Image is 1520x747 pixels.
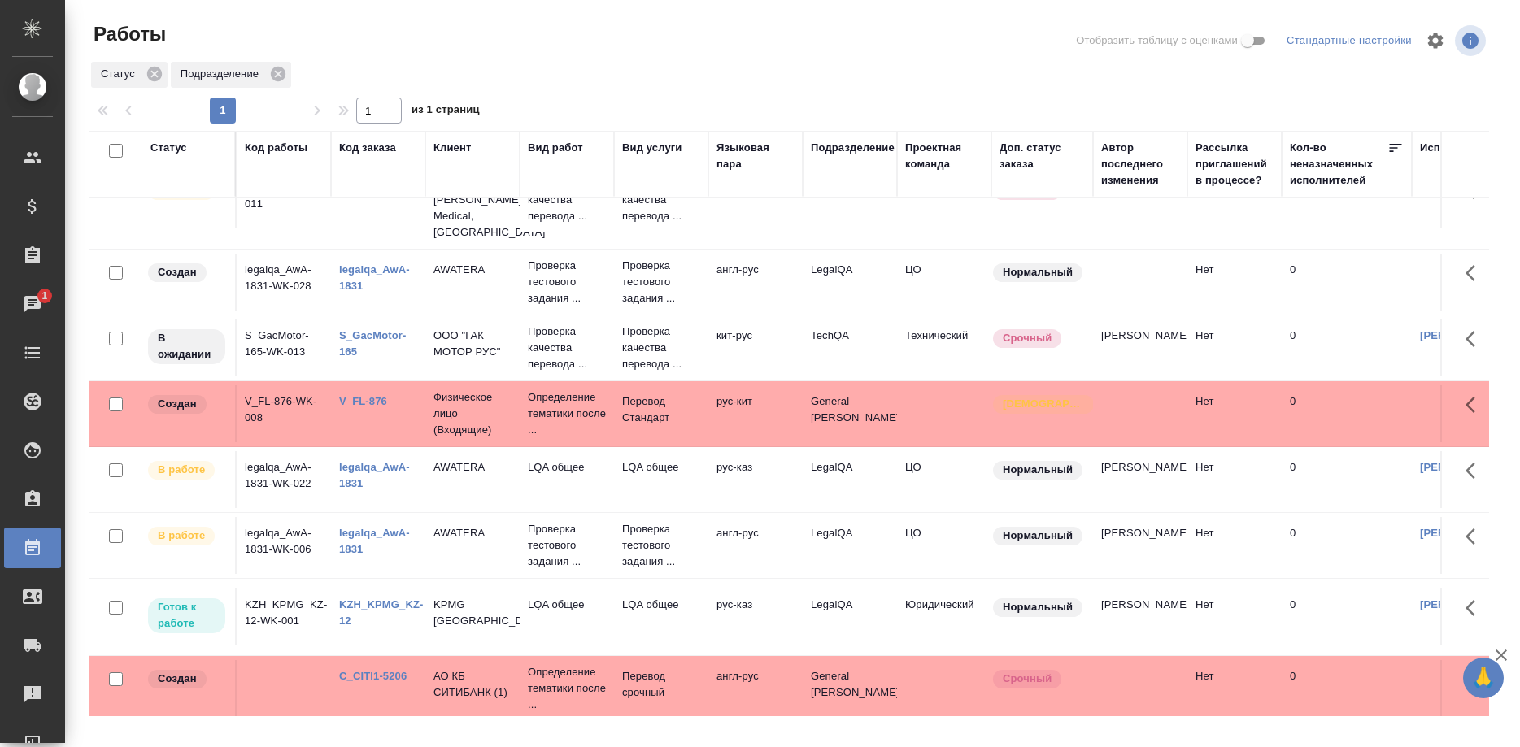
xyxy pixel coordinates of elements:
td: LegalQA [803,451,897,508]
a: legalqa_AwA-1831 [339,461,410,489]
td: Нет [1187,172,1282,228]
a: 1 [4,284,61,324]
p: В ожидании [158,330,216,363]
p: Физическое лицо (Входящие) [433,389,512,438]
p: Проверка тестового задания ... [528,258,606,306]
td: [PERSON_NAME] [1093,451,1187,508]
td: Нет [1187,451,1282,508]
td: англ-рус [708,517,803,574]
td: 0 [1282,172,1412,228]
div: Заказ еще не согласован с клиентом, искать исполнителей рано [146,668,227,690]
td: Нет [1187,588,1282,645]
td: англ-рус [708,254,803,311]
button: Здесь прячутся важные кнопки [1456,660,1495,699]
p: Создан [158,671,197,687]
p: [PERSON_NAME] & [PERSON_NAME] Medical, [GEOGRAPHIC_DATA] [433,159,512,241]
td: 0 [1282,660,1412,717]
p: Нормальный [1003,264,1073,280]
div: Автор последнего изменения [1101,140,1179,189]
button: Здесь прячутся важные кнопки [1456,588,1495,628]
button: Здесь прячутся важные кнопки [1456,254,1495,293]
p: Срочный [1003,330,1052,346]
button: Здесь прячутся важные кнопки [1456,517,1495,556]
div: Проектная команда [905,140,983,172]
p: Проверка тестового задания ... [622,258,700,306]
span: 1 [32,288,57,304]
div: Вид работ [528,140,583,156]
p: AWATERA [433,525,512,541]
span: Отобразить таблицу с оценками [1076,33,1238,49]
td: Технический [897,172,991,228]
p: Срочный [1003,671,1052,687]
p: ООО "ГАК МОТОР РУС" [433,328,512,360]
p: AWATERA [433,262,512,278]
td: TechQA [803,319,897,376]
a: S_GacMotor-165 [339,329,406,358]
a: [PERSON_NAME] [1420,329,1510,341]
p: Определение тематики после ... [528,664,606,713]
div: Языковая пара [716,140,795,172]
div: Исполнитель выполняет работу [146,459,227,481]
td: 0 [1282,254,1412,311]
td: Нет [1187,517,1282,574]
td: ЦО [897,451,991,508]
p: LQA общее [528,597,606,613]
p: LQA общее [528,459,606,476]
p: Определение тематики после ... [528,389,606,438]
td: кит-рус [708,319,803,376]
p: LQA общее [622,459,700,476]
div: Вид услуги [622,140,682,156]
td: [PERSON_NAME] [1093,319,1187,376]
p: Статус [101,66,141,82]
div: Статус [91,62,168,88]
a: legalqa_AwA-1831 [339,263,410,292]
p: Проверка качества перевода ... [528,324,606,372]
p: Готов к работе [158,599,216,632]
button: Здесь прячутся важные кнопки [1456,385,1495,424]
p: Нормальный [1003,462,1073,478]
p: Проверка тестового задания ... [528,521,606,570]
a: KZH_KPMG_KZ-12 [339,598,424,627]
td: V_FL-876-WK-008 [237,385,331,442]
p: Проверка качества перевода ... [622,324,700,372]
div: Исполнитель назначен, приступать к работе пока рано [146,328,227,366]
span: Посмотреть информацию [1455,25,1489,56]
div: split button [1283,28,1416,54]
span: Работы [89,21,166,47]
td: рус-каз [708,172,803,228]
p: Создан [158,264,197,280]
div: Рассылка приглашений в процессе? [1196,140,1274,189]
p: В работе [158,528,205,544]
td: LegalQA [803,172,897,228]
p: АО КБ СИТИБАНК (1) [433,668,512,701]
p: Нормальный [1003,528,1073,544]
td: General [PERSON_NAME] [803,385,897,442]
p: Подразделение [181,66,264,82]
td: рус-каз [708,451,803,508]
td: Нет [1187,319,1282,376]
div: Кол-во неназначенных исполнителей [1290,140,1387,189]
div: Исполнитель выполняет работу [146,525,227,547]
span: Настроить таблицу [1416,21,1455,60]
p: LQA общее [622,597,700,613]
button: Здесь прячутся важные кнопки [1456,451,1495,490]
a: [PERSON_NAME] [1420,527,1510,539]
div: Заказ еще не согласован с клиентом, искать исполнителей рано [146,393,227,415]
p: AWATERA [433,459,512,476]
td: 0 [1282,588,1412,645]
td: LegalQA [803,517,897,574]
td: KZH_KPMG_KZ-12-WK-001 [237,588,331,645]
p: В работе [158,462,205,478]
td: S_JNJ-846-WK-011 [237,172,331,228]
a: legalqa_AwA-1831 [339,527,410,555]
span: из 1 страниц [412,100,480,124]
td: 0 [1282,385,1412,442]
td: [PERSON_NAME] [1093,517,1187,574]
div: Исполнитель [1420,140,1492,156]
p: Перевод Стандарт [622,393,700,426]
td: ЦО [897,517,991,574]
td: [PERSON_NAME] [1093,588,1187,645]
span: 🙏 [1470,661,1497,695]
a: C_CITI1-5206 [339,670,407,682]
p: Перевод срочный [622,668,700,701]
